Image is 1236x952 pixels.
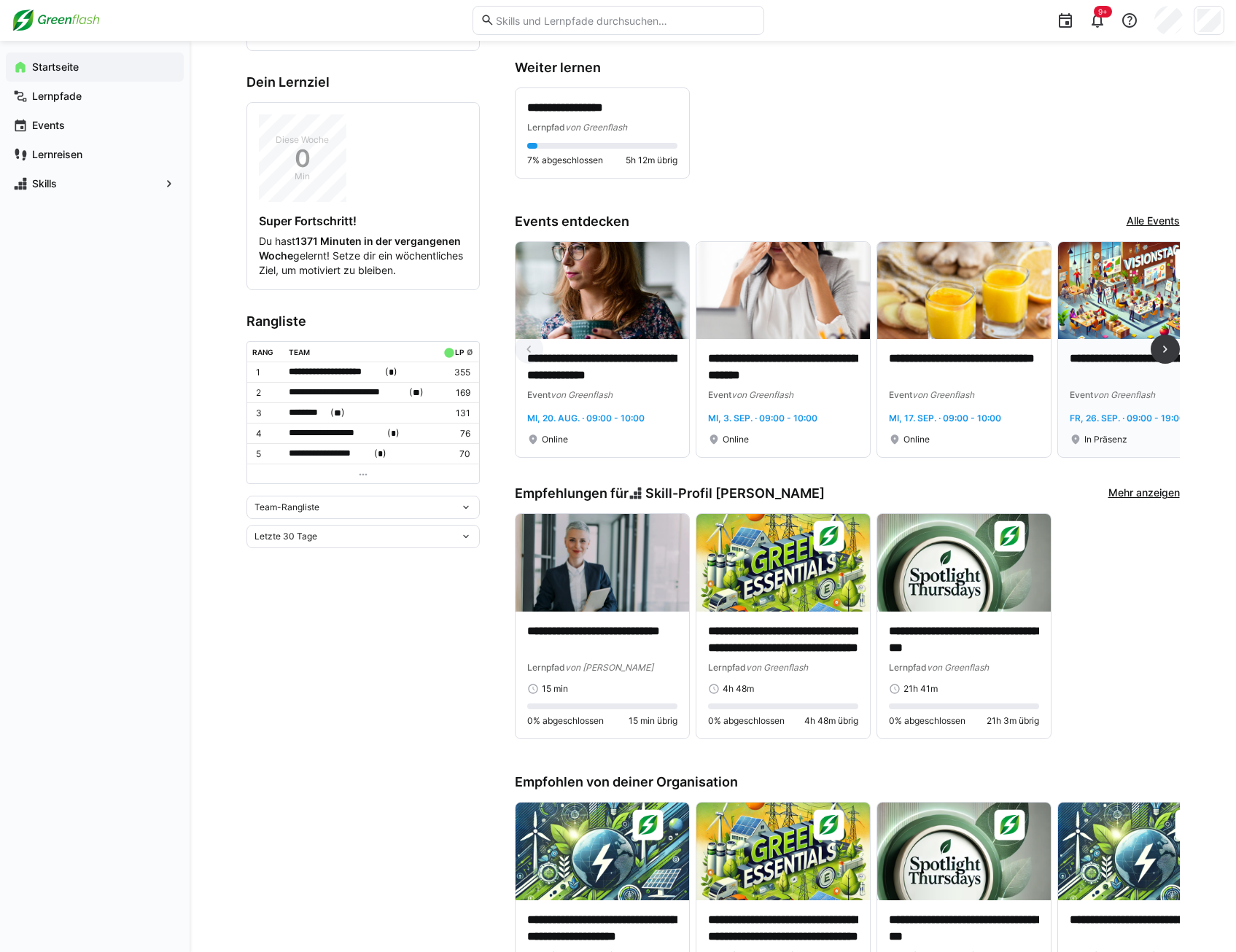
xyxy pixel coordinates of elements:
[708,389,731,400] span: Event
[254,531,317,542] span: Letzte 30 Tage
[626,155,677,166] span: 5h 12m übrig
[565,662,653,673] span: von [PERSON_NAME]
[1058,803,1232,900] img: image
[440,448,470,460] p: 70
[696,514,870,612] img: image
[1058,242,1232,340] img: image
[527,715,604,727] span: 0% abgeschlossen
[516,242,689,340] img: image
[889,715,965,727] span: 0% abgeschlossen
[731,389,793,400] span: von Greenflash
[1070,413,1185,424] span: Fr, 26. Sep. · 09:00 - 19:00
[409,385,424,400] span: ( )
[629,715,677,727] span: 15 min übrig
[440,407,470,419] p: 131
[723,683,754,695] span: 4h 48m
[494,14,755,27] input: Skills und Lernpfade durchsuchen…
[903,683,938,695] span: 21h 41m
[527,413,645,424] span: Mi, 20. Aug. · 09:00 - 10:00
[877,242,1051,340] img: image
[889,389,912,400] span: Event
[542,434,568,445] span: Online
[889,413,1001,424] span: Mi, 17. Sep. · 09:00 - 10:00
[912,389,974,400] span: von Greenflash
[565,122,627,133] span: von Greenflash
[723,434,749,445] span: Online
[252,348,273,356] div: Rang
[527,155,603,166] span: 7% abgeschlossen
[256,407,278,419] p: 3
[1127,214,1180,230] a: Alle Events
[256,367,278,378] p: 1
[696,803,870,900] img: image
[467,345,473,357] a: ø
[246,313,480,329] h3: Rangliste
[256,448,278,460] p: 5
[516,803,689,900] img: image
[259,234,467,278] p: Du hast gelernt! Setze dir ein wöchentliches Ziel, um motiviert zu bleiben.
[254,502,319,513] span: Team-Rangliste
[246,74,480,90] h3: Dein Lernziel
[256,428,278,440] p: 4
[515,60,1180,76] h3: Weiter lernen
[708,662,746,673] span: Lernpfad
[987,715,1039,727] span: 21h 3m übrig
[515,485,825,502] h3: Empfehlungen für
[259,214,467,228] h4: Super Fortschritt!
[889,662,927,673] span: Lernpfad
[708,413,817,424] span: Mi, 3. Sep. · 09:00 - 10:00
[551,389,613,400] span: von Greenflash
[440,367,470,378] p: 355
[877,803,1051,900] img: image
[259,235,461,262] strong: 1371 Minuten in der vergangenen Woche
[927,662,989,673] span: von Greenflash
[440,387,470,399] p: 169
[387,426,400,441] span: ( )
[708,715,785,727] span: 0% abgeschlossen
[374,446,386,461] span: ( )
[515,774,1180,790] h3: Empfohlen von deiner Organisation
[527,122,565,133] span: Lernpfad
[527,389,551,400] span: Event
[330,405,345,421] span: ( )
[289,348,310,356] div: Team
[1093,389,1155,400] span: von Greenflash
[1084,434,1127,445] span: In Präsenz
[256,387,278,399] p: 2
[746,662,808,673] span: von Greenflash
[1098,7,1108,16] span: 9+
[440,428,470,440] p: 76
[1108,485,1180,502] a: Mehr anzeigen
[515,214,629,230] h3: Events entdecken
[1070,389,1093,400] span: Event
[455,348,464,356] div: LP
[877,514,1051,612] img: image
[542,683,568,695] span: 15 min
[903,434,930,445] span: Online
[804,715,858,727] span: 4h 48m übrig
[516,514,689,612] img: image
[696,242,870,340] img: image
[645,485,825,502] span: Skill-Profil [PERSON_NAME]
[527,662,565,673] span: Lernpfad
[385,364,397,380] span: ( )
